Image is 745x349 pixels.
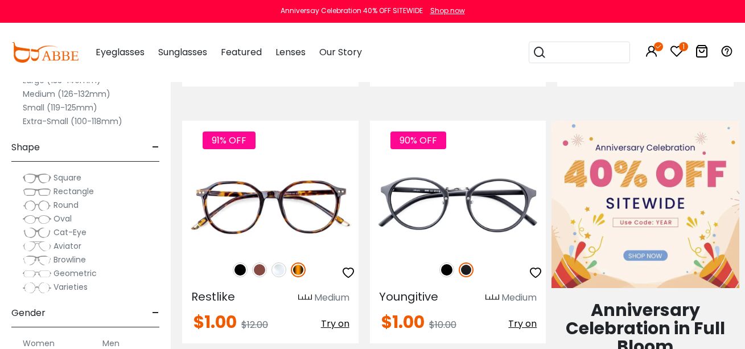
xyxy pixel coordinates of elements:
div: Shop now [430,6,465,16]
img: Black [233,262,248,277]
span: 91% OFF [203,132,256,149]
img: Brown [252,262,267,277]
a: Shop now [425,6,465,15]
img: Browline.png [23,254,51,266]
span: Our Story [319,46,362,59]
span: $1.00 [381,310,425,334]
span: Rectangle [53,186,94,197]
button: Try on [508,314,537,334]
span: $10.00 [429,318,456,331]
span: Try on [321,317,349,330]
div: Medium [314,291,349,305]
img: Oval.png [23,213,51,225]
img: Geometric.png [23,268,51,280]
span: - [152,299,159,327]
img: Rectangle.png [23,186,51,198]
span: Gender [11,299,46,327]
img: abbeglasses.com [11,42,79,63]
span: Browline [53,254,86,265]
span: Square [53,172,81,183]
span: Featured [221,46,262,59]
span: Aviator [53,240,81,252]
span: Round [53,199,79,211]
img: Anniversary Celebration [551,121,739,288]
img: Tortoise [291,262,306,277]
span: Cat-Eye [53,227,87,238]
img: Black [439,262,454,277]
span: Sunglasses [158,46,207,59]
span: Geometric [53,268,97,279]
span: - [152,134,159,161]
span: $12.00 [241,318,268,331]
label: Extra-Small (100-118mm) [23,114,122,128]
button: Try on [321,314,349,334]
img: Square.png [23,173,51,184]
i: 1 [679,42,688,51]
img: Varieties.png [23,282,51,294]
span: Restlike [191,289,235,305]
a: 1 [670,47,684,60]
img: Tortoise Restlike - Plastic ,Universal Bridge Fit [182,162,359,250]
label: Small (119-125mm) [23,101,97,114]
label: Medium (126-132mm) [23,87,110,101]
span: Shape [11,134,40,161]
span: Varieties [53,281,88,293]
span: Lenses [275,46,306,59]
img: Matte Black [459,262,474,277]
img: Aviator.png [23,241,51,252]
span: Youngitive [379,289,438,305]
span: 90% OFF [390,132,446,149]
div: Anniversay Celebration 40% OFF SITEWIDE [281,6,423,16]
span: Eyeglasses [96,46,145,59]
div: Medium [501,291,537,305]
span: Try on [508,317,537,330]
img: size ruler [298,294,312,302]
span: $1.00 [194,310,237,334]
img: Cat-Eye.png [23,227,51,239]
img: size ruler [485,294,499,302]
img: Round.png [23,200,51,211]
img: Matte-black Youngitive - Plastic ,Adjust Nose Pads [370,162,546,250]
span: Oval [53,213,72,224]
img: Clear [271,262,286,277]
